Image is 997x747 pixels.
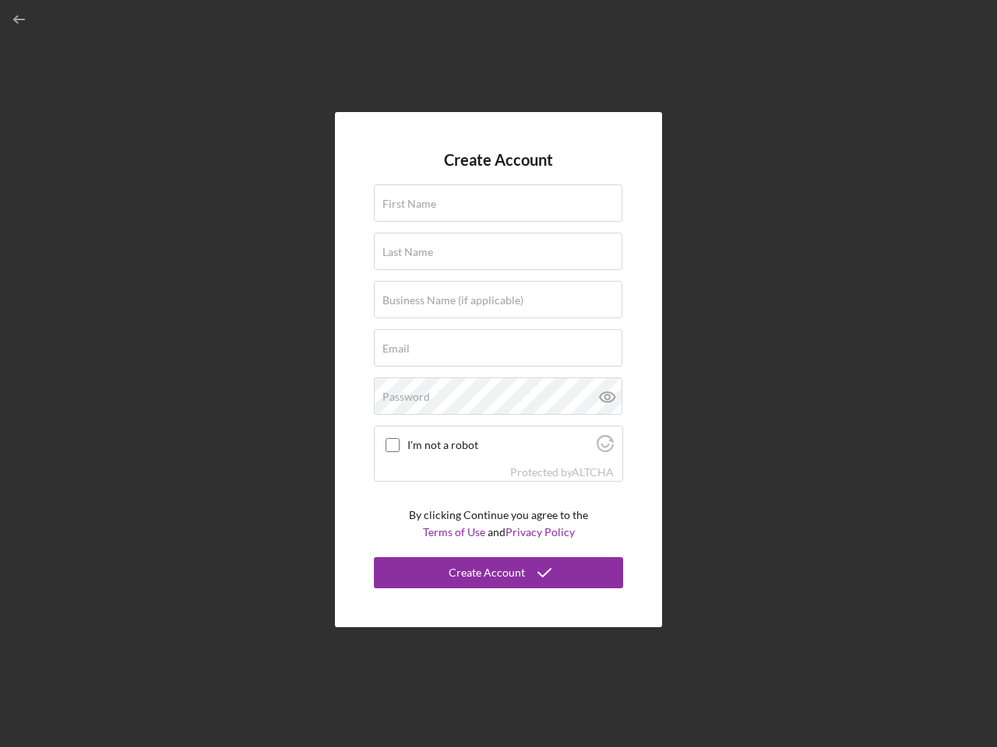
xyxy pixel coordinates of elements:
[374,557,623,588] button: Create Account
[382,391,430,403] label: Password
[382,246,433,258] label: Last Name
[382,342,410,355] label: Email
[506,525,575,538] a: Privacy Policy
[409,507,588,542] p: By clicking Continue you agree to the and
[382,198,436,210] label: First Name
[407,439,592,451] label: I'm not a robot
[449,557,525,588] div: Create Account
[510,466,614,479] div: Protected by
[423,525,485,538] a: Terms of Use
[444,151,553,169] h4: Create Account
[597,441,614,454] a: Visit Altcha.org
[382,294,523,307] label: Business Name (if applicable)
[572,465,614,479] a: Visit Altcha.org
